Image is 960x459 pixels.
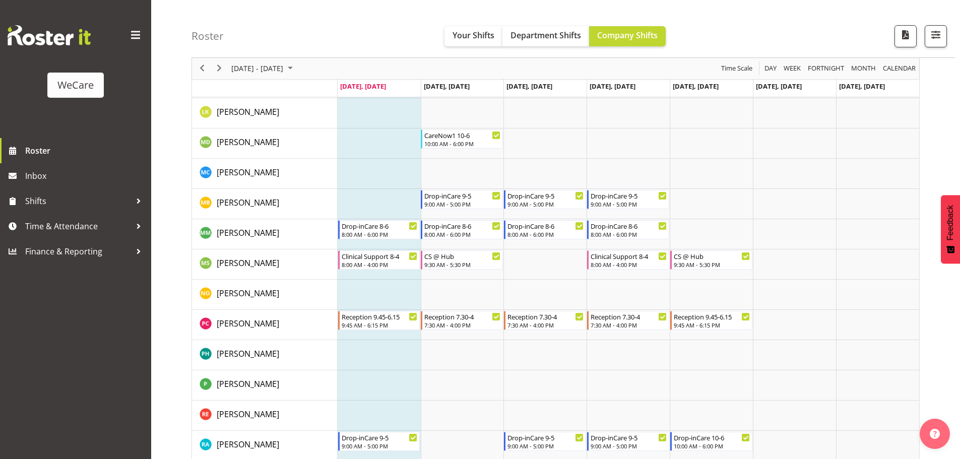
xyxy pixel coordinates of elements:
[587,311,669,330] div: Penny Clyne-Moffat"s event - Reception 7.30-4 Begin From Thursday, August 14, 2025 at 7:30:00 AM ...
[424,140,500,148] div: 10:00 AM - 6:00 PM
[217,227,279,238] span: [PERSON_NAME]
[782,62,803,75] button: Timeline Week
[194,58,211,79] div: previous period
[57,78,94,93] div: WeCare
[587,432,669,451] div: Rachna Anderson"s event - Drop-inCare 9-5 Begin From Thursday, August 14, 2025 at 9:00:00 AM GMT+...
[591,260,667,269] div: 8:00 AM - 4:00 PM
[342,442,418,450] div: 9:00 AM - 5:00 PM
[192,370,338,401] td: Pooja Prabhu resource
[217,317,279,330] a: [PERSON_NAME]
[217,438,279,450] a: [PERSON_NAME]
[850,62,878,75] button: Timeline Month
[217,106,279,118] a: [PERSON_NAME]
[674,311,750,321] div: Reception 9.45-6.15
[340,82,386,91] span: [DATE], [DATE]
[424,221,500,231] div: Drop-inCare 8-6
[424,130,500,140] div: CareNow1 10-6
[504,190,586,209] div: Matthew Brewer"s event - Drop-inCare 9-5 Begin From Wednesday, August 13, 2025 at 9:00:00 AM GMT+...
[424,321,500,329] div: 7:30 AM - 4:00 PM
[504,220,586,239] div: Matthew Mckenzie"s event - Drop-inCare 8-6 Begin From Wednesday, August 13, 2025 at 8:00:00 AM GM...
[507,200,584,208] div: 9:00 AM - 5:00 PM
[424,82,470,91] span: [DATE], [DATE]
[941,195,960,264] button: Feedback - Show survey
[230,62,284,75] span: [DATE] - [DATE]
[421,250,503,270] div: Mehreen Sardar"s event - CS @ Hub Begin From Tuesday, August 12, 2025 at 9:30:00 AM GMT+12:00 End...
[211,58,228,79] div: next period
[25,244,131,259] span: Finance & Reporting
[424,260,500,269] div: 9:30 AM - 5:30 PM
[756,82,802,91] span: [DATE], [DATE]
[217,136,279,148] a: [PERSON_NAME]
[217,439,279,450] span: [PERSON_NAME]
[217,318,279,329] span: [PERSON_NAME]
[192,310,338,340] td: Penny Clyne-Moffat resource
[217,257,279,269] a: [PERSON_NAME]
[507,190,584,201] div: Drop-inCare 9-5
[217,196,279,209] a: [PERSON_NAME]
[591,221,667,231] div: Drop-inCare 8-6
[217,106,279,117] span: [PERSON_NAME]
[338,250,420,270] div: Mehreen Sardar"s event - Clinical Support 8-4 Begin From Monday, August 11, 2025 at 8:00:00 AM GM...
[421,311,503,330] div: Penny Clyne-Moffat"s event - Reception 7.30-4 Begin From Tuesday, August 12, 2025 at 7:30:00 AM G...
[510,30,581,41] span: Department Shifts
[217,137,279,148] span: [PERSON_NAME]
[424,190,500,201] div: Drop-inCare 9-5
[338,432,420,451] div: Rachna Anderson"s event - Drop-inCare 9-5 Begin From Monday, August 11, 2025 at 9:00:00 AM GMT+12...
[228,58,299,79] div: August 11 - 17, 2025
[217,197,279,208] span: [PERSON_NAME]
[421,190,503,209] div: Matthew Brewer"s event - Drop-inCare 9-5 Begin From Tuesday, August 12, 2025 at 9:00:00 AM GMT+12...
[217,166,279,178] a: [PERSON_NAME]
[850,62,877,75] span: Month
[342,311,418,321] div: Reception 9.45-6.15
[674,260,750,269] div: 9:30 AM - 5:30 PM
[925,25,947,47] button: Filter Shifts
[424,311,500,321] div: Reception 7.30-4
[25,219,131,234] span: Time & Attendance
[342,221,418,231] div: Drop-inCare 8-6
[217,378,279,390] a: [PERSON_NAME]
[424,200,500,208] div: 9:00 AM - 5:00 PM
[504,432,586,451] div: Rachna Anderson"s event - Drop-inCare 9-5 Begin From Wednesday, August 13, 2025 at 9:00:00 AM GMT...
[217,408,279,420] a: [PERSON_NAME]
[894,25,917,47] button: Download a PDF of the roster according to the set date range.
[587,220,669,239] div: Matthew Mckenzie"s event - Drop-inCare 8-6 Begin From Thursday, August 14, 2025 at 8:00:00 AM GMT...
[217,348,279,359] span: [PERSON_NAME]
[806,62,846,75] button: Fortnight
[506,82,552,91] span: [DATE], [DATE]
[674,442,750,450] div: 10:00 AM - 6:00 PM
[217,227,279,239] a: [PERSON_NAME]
[230,62,297,75] button: August 2025
[591,251,667,261] div: Clinical Support 8-4
[192,249,338,280] td: Mehreen Sardar resource
[763,62,779,75] button: Timeline Day
[342,260,418,269] div: 8:00 AM - 4:00 PM
[217,348,279,360] a: [PERSON_NAME]
[192,340,338,370] td: Philippa Henry resource
[839,82,885,91] span: [DATE], [DATE]
[587,250,669,270] div: Mehreen Sardar"s event - Clinical Support 8-4 Begin From Thursday, August 14, 2025 at 8:00:00 AM ...
[338,311,420,330] div: Penny Clyne-Moffat"s event - Reception 9.45-6.15 Begin From Monday, August 11, 2025 at 9:45:00 AM...
[217,288,279,299] span: [PERSON_NAME]
[882,62,917,75] span: calendar
[192,98,338,128] td: Liandy Kritzinger resource
[342,230,418,238] div: 8:00 AM - 6:00 PM
[807,62,845,75] span: Fortnight
[191,30,224,42] h4: Roster
[502,26,589,46] button: Department Shifts
[217,409,279,420] span: [PERSON_NAME]
[504,311,586,330] div: Penny Clyne-Moffat"s event - Reception 7.30-4 Begin From Wednesday, August 13, 2025 at 7:30:00 AM...
[589,26,666,46] button: Company Shifts
[591,321,667,329] div: 7:30 AM - 4:00 PM
[217,257,279,269] span: [PERSON_NAME]
[192,219,338,249] td: Matthew Mckenzie resource
[670,311,752,330] div: Penny Clyne-Moffat"s event - Reception 9.45-6.15 Begin From Friday, August 15, 2025 at 9:45:00 AM...
[217,287,279,299] a: [PERSON_NAME]
[338,220,420,239] div: Matthew Mckenzie"s event - Drop-inCare 8-6 Begin From Monday, August 11, 2025 at 8:00:00 AM GMT+1...
[591,200,667,208] div: 9:00 AM - 5:00 PM
[946,205,955,240] span: Feedback
[507,432,584,442] div: Drop-inCare 9-5
[192,128,338,159] td: Marie-Claire Dickson-Bakker resource
[421,129,503,149] div: Marie-Claire Dickson-Bakker"s event - CareNow1 10-6 Begin From Tuesday, August 12, 2025 at 10:00:...
[587,190,669,209] div: Matthew Brewer"s event - Drop-inCare 9-5 Begin From Thursday, August 14, 2025 at 9:00:00 AM GMT+1...
[25,193,131,209] span: Shifts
